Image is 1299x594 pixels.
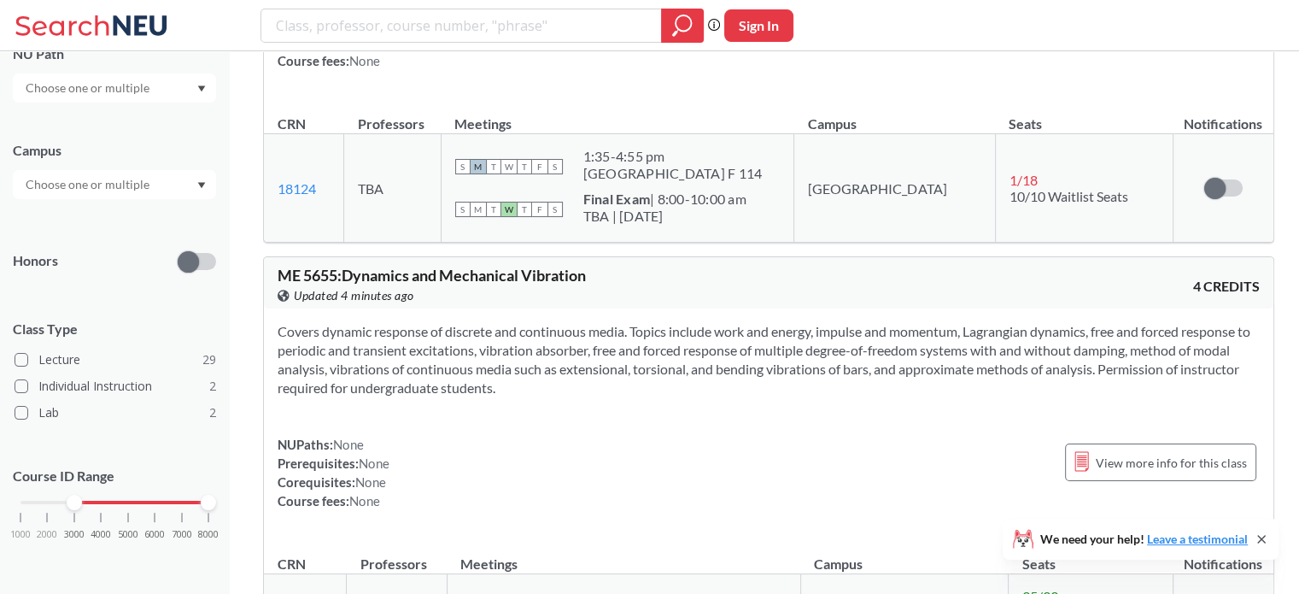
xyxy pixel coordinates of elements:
[347,538,447,574] th: Professors
[64,530,85,539] span: 3000
[501,202,517,217] span: W
[13,44,216,63] div: NU Path
[1193,277,1260,296] span: 4 CREDITS
[583,191,746,208] div: | 8:00-10:00 am
[37,530,57,539] span: 2000
[294,286,414,305] span: Updated 4 minutes ago
[447,538,800,574] th: Meetings
[344,97,442,134] th: Professors
[486,202,501,217] span: T
[202,350,216,369] span: 29
[532,202,547,217] span: F
[672,14,693,38] svg: magnifying glass
[15,375,216,397] label: Individual Instruction
[1009,172,1038,188] span: 1 / 18
[661,9,704,43] div: magnifying glass
[583,208,746,225] div: TBA | [DATE]
[1009,188,1128,204] span: 10/10 Waitlist Seats
[13,141,216,160] div: Campus
[278,266,586,285] span: ME 5655 : Dynamics and Mechanical Vibration
[532,159,547,174] span: F
[547,202,563,217] span: S
[1040,533,1248,545] span: We need your help!
[583,191,651,207] b: Final Exam
[91,530,111,539] span: 4000
[13,467,216,486] p: Course ID Range
[486,159,501,174] span: T
[278,555,306,573] div: CRN
[547,159,563,174] span: S
[209,377,216,396] span: 2
[13,320,216,338] span: Class Type
[278,435,389,510] div: NUPaths: Prerequisites: Corequisites: Course fees:
[344,134,442,243] td: TBA
[995,97,1173,134] th: Seats
[1173,97,1273,134] th: Notifications
[349,53,380,68] span: None
[197,85,206,92] svg: Dropdown arrow
[517,202,532,217] span: T
[471,159,486,174] span: M
[1147,532,1248,546] a: Leave a testimonial
[359,456,389,471] span: None
[17,174,161,195] input: Choose one or multiple
[800,538,1009,574] th: Campus
[583,148,763,165] div: 1:35 - 4:55 pm
[15,349,216,371] label: Lecture
[198,530,219,539] span: 8000
[209,403,216,422] span: 2
[172,530,192,539] span: 7000
[724,9,793,42] button: Sign In
[13,170,216,199] div: Dropdown arrow
[197,182,206,189] svg: Dropdown arrow
[10,530,31,539] span: 1000
[278,115,306,133] div: CRN
[144,530,165,539] span: 6000
[455,202,471,217] span: S
[349,493,380,509] span: None
[471,202,486,217] span: M
[118,530,138,539] span: 5000
[583,165,763,182] div: [GEOGRAPHIC_DATA] F 114
[355,474,386,490] span: None
[13,251,58,271] p: Honors
[794,97,995,134] th: Campus
[794,134,995,243] td: [GEOGRAPHIC_DATA]
[278,322,1260,397] section: Covers dynamic response of discrete and continuous media. Topics include work and energy, impulse...
[278,180,316,197] a: 18124
[517,159,532,174] span: T
[13,74,216,103] div: Dropdown arrow
[441,97,794,134] th: Meetings
[274,11,649,40] input: Class, professor, course number, "phrase"
[501,159,517,174] span: W
[1096,452,1247,473] span: View more info for this class
[17,78,161,98] input: Choose one or multiple
[15,402,216,424] label: Lab
[455,159,471,174] span: S
[333,437,364,452] span: None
